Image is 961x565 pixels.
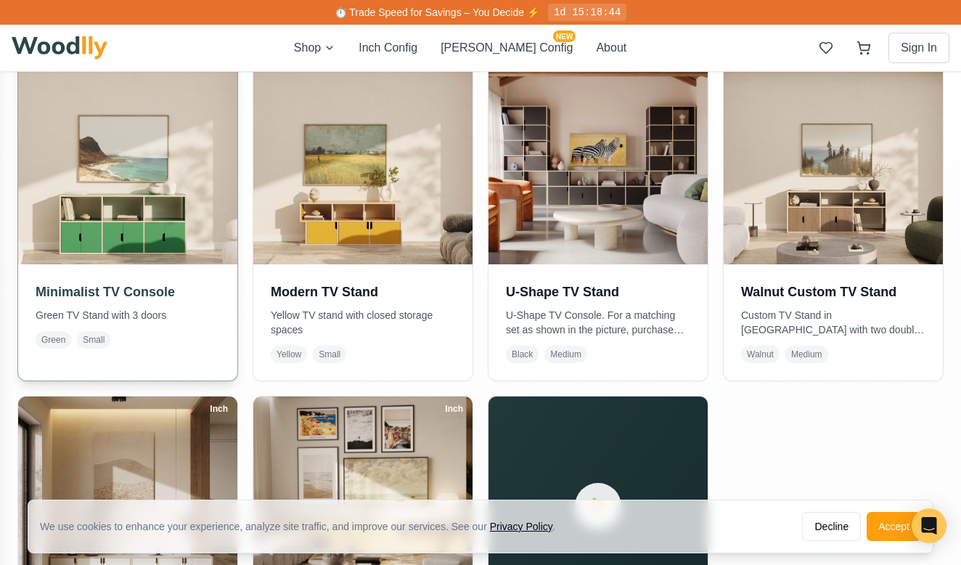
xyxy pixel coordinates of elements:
[294,39,335,57] button: Shop
[313,346,346,363] span: Small
[253,45,473,264] img: Modern TV Stand
[271,346,307,363] span: Yellow
[506,282,690,302] h3: U-Shape TV Stand
[741,282,925,302] h3: Walnut Custom TV Stand
[36,308,220,322] p: Green TV Stand with 3 doors
[438,401,470,417] div: Inch
[741,346,780,363] span: Walnut
[548,4,626,21] div: 1d 15:18:44
[203,401,234,417] div: Inch
[785,346,828,363] span: Medium
[888,33,949,63] button: Sign In
[77,331,110,349] span: Small
[490,521,552,532] a: Privacy Policy
[506,308,690,337] p: U-Shape TV Console. For a matching set as shown in the picture, purchase two tall shelves and one...
[544,346,587,363] span: Medium
[488,45,708,264] img: U-Shape TV Stand
[12,36,107,60] img: Woodlly
[741,308,925,337] p: Custom TV Stand in [GEOGRAPHIC_DATA] with two double doors
[553,31,576,42] span: NEW
[867,512,921,541] button: Accept
[802,512,861,541] button: Decline
[40,519,567,534] div: We use cookies to enhance your experience, analyze site traffic, and improve our services. See our .
[596,39,626,57] button: About
[36,331,71,349] span: Green
[12,39,242,269] img: Minimalist TV Console
[271,282,455,302] h3: Modern TV Stand
[912,508,946,543] div: Open Intercom Messenger
[36,282,220,302] h3: Minimalist TV Console
[724,45,943,264] img: Walnut Custom TV Stand
[271,308,455,337] p: Yellow TV stand with closed storage spaces
[506,346,539,363] span: Black
[359,39,417,57] button: Inch Config
[335,7,539,18] span: ⏱️ Trade Speed for Savings – You Decide ⚡
[441,39,573,57] button: [PERSON_NAME] ConfigNEW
